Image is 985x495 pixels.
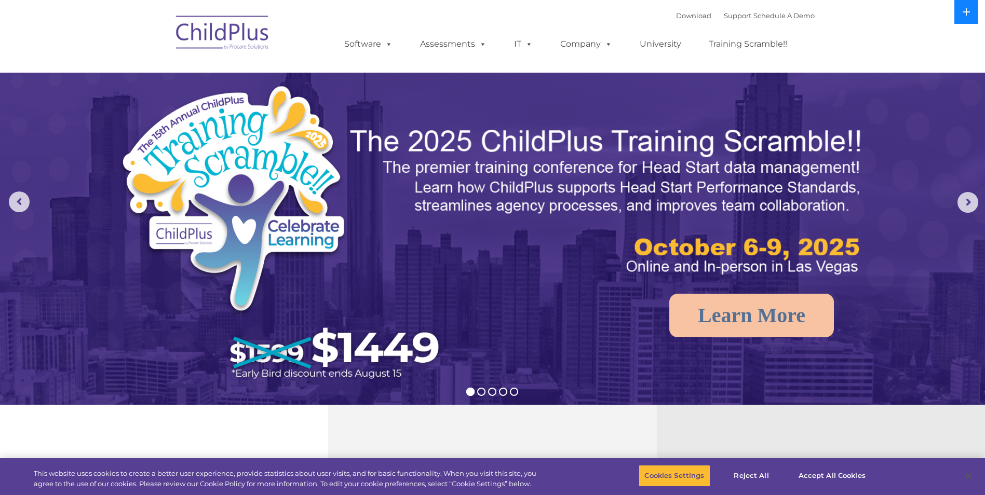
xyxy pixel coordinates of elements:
button: Accept All Cookies [793,465,871,487]
a: Support [724,11,751,20]
a: Schedule A Demo [753,11,815,20]
a: Company [550,34,623,54]
a: University [629,34,692,54]
a: Learn More [669,294,834,337]
a: Software [334,34,403,54]
font: | [676,11,815,20]
img: ChildPlus by Procare Solutions [171,8,275,60]
button: Close [957,464,980,487]
span: Last name [144,68,176,76]
button: Cookies Settings [639,465,710,487]
a: Assessments [410,34,497,54]
button: Reject All [719,465,784,487]
a: IT [504,34,543,54]
span: Phone number [144,111,188,119]
a: Download [676,11,711,20]
a: Training Scramble!! [698,34,798,54]
div: This website uses cookies to create a better user experience, provide statistics about user visit... [34,469,542,489]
